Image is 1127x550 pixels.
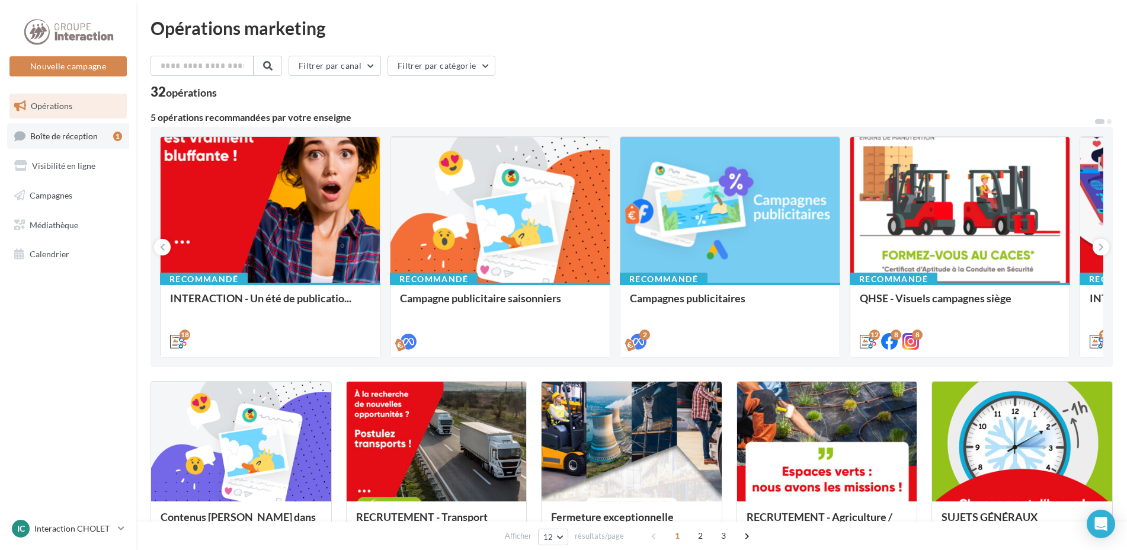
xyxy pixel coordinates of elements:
span: QHSE - Visuels campagnes siège [860,292,1011,305]
div: 2 [639,330,650,340]
div: Open Intercom Messenger [1087,510,1115,538]
div: Recommandé [850,273,937,286]
button: Nouvelle campagne [9,56,127,76]
div: 5 opérations recommandées par votre enseigne [151,113,1094,122]
a: Campagnes [7,183,129,208]
span: 2 [691,526,710,545]
span: Campagne publicitaire saisonniers [400,292,561,305]
span: résultats/page [575,530,624,542]
div: 32 [151,85,217,98]
div: 18 [180,330,190,340]
div: 8 [891,330,901,340]
span: 1 [668,526,687,545]
div: 8 [912,330,923,340]
span: Opérations [31,101,72,111]
span: INTERACTION - Un été de publicatio... [170,292,351,305]
span: Calendrier [30,249,69,259]
span: Médiathèque [30,219,78,229]
span: Fermeture exceptionnelle [551,510,674,523]
button: Filtrer par catégorie [388,56,495,76]
span: RECRUTEMENT - Transport [356,510,488,523]
span: Campagnes [30,190,72,200]
span: IC [17,523,25,535]
span: Boîte de réception [30,130,98,140]
span: Visibilité en ligne [32,161,95,171]
div: opérations [166,87,217,98]
div: 12 [1099,330,1110,340]
a: Visibilité en ligne [7,154,129,178]
a: Calendrier [7,242,129,267]
span: 12 [543,532,553,542]
a: Médiathèque [7,213,129,238]
span: Campagnes publicitaires [630,292,745,305]
a: Opérations [7,94,129,119]
p: Interaction CHOLET [34,523,113,535]
div: Recommandé [620,273,707,286]
button: 12 [538,529,568,545]
a: Boîte de réception1 [7,123,129,149]
div: Recommandé [390,273,478,286]
span: 3 [714,526,733,545]
span: Afficher [505,530,532,542]
span: SUJETS GÉNÉRAUX [942,510,1038,523]
div: 12 [869,330,880,340]
button: Filtrer par canal [289,56,381,76]
a: IC Interaction CHOLET [9,517,127,540]
div: Opérations marketing [151,19,1113,37]
div: 1 [113,132,122,141]
div: Recommandé [160,273,248,286]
